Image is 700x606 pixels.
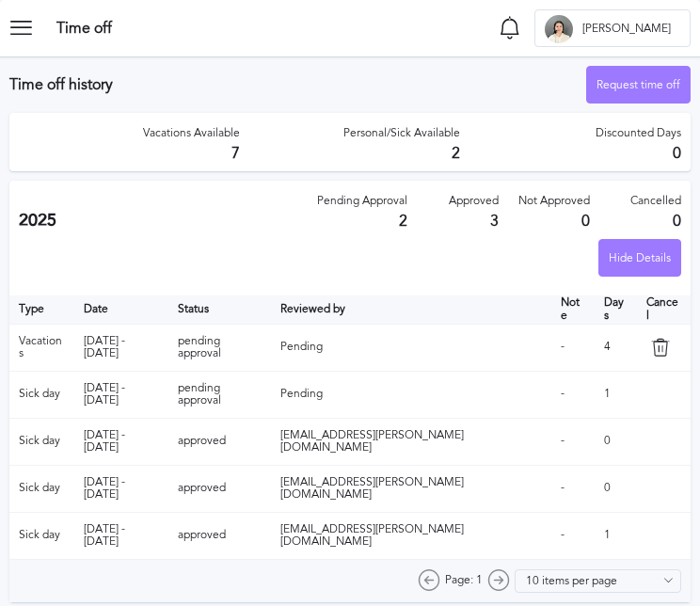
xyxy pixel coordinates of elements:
[630,195,681,208] div: Cancelled
[581,213,590,230] h3: 0
[74,371,168,418] td: [DATE] - [DATE]
[399,213,407,230] h3: 2
[595,512,637,559] td: 1
[545,15,573,43] div: M
[9,371,74,418] td: Sick day
[534,9,691,47] button: M[PERSON_NAME]
[19,211,316,231] h2: 2025
[595,295,637,324] th: Days
[9,418,74,465] td: Sick day
[168,512,272,559] td: approved
[490,213,499,230] h3: 3
[598,239,681,277] button: Hide Details
[586,66,691,104] button: Request time off
[74,324,168,371] td: [DATE] - [DATE]
[561,528,565,541] span: -
[271,295,551,324] th: Toggle SortBy
[449,195,499,208] div: Approved
[9,465,74,512] td: Sick day
[673,145,681,162] h3: 0
[596,127,681,140] div: Discounted Days
[9,76,586,93] h3: Time off history
[561,481,565,494] span: -
[452,145,460,162] h3: 2
[74,465,168,512] td: [DATE] - [DATE]
[231,145,240,162] h3: 7
[599,240,680,278] div: Hide Details
[56,20,112,37] h3: Time off
[168,295,272,324] th: Toggle SortBy
[74,418,168,465] td: [DATE] - [DATE]
[74,512,168,559] td: [DATE] - [DATE]
[168,371,272,418] td: pending approval
[573,23,680,36] span: [PERSON_NAME]
[595,465,637,512] td: 0
[280,428,464,454] span: [EMAIL_ADDRESS][PERSON_NAME][DOMAIN_NAME]
[561,434,565,447] span: -
[445,574,483,587] span: Page: 1
[343,127,460,140] div: Personal/Sick Available
[280,387,323,400] span: Pending
[518,195,590,208] div: Not Approved
[9,295,74,324] th: Type
[9,324,74,371] td: Vacations
[9,512,74,559] td: Sick day
[74,295,168,324] th: Toggle SortBy
[280,340,323,353] span: Pending
[595,324,637,371] td: 4
[280,475,464,502] span: [EMAIL_ADDRESS][PERSON_NAME][DOMAIN_NAME]
[561,340,565,353] span: -
[143,127,240,140] div: Vacations Available
[168,465,272,512] td: approved
[551,295,595,324] th: Toggle SortBy
[637,295,691,324] th: Cancel
[168,324,272,371] td: pending approval
[587,67,690,104] div: Request time off
[168,418,272,465] td: approved
[561,387,565,400] span: -
[673,213,681,230] h3: 0
[317,195,407,208] div: Pending Approval
[280,522,464,549] span: [EMAIL_ADDRESS][PERSON_NAME][DOMAIN_NAME]
[595,418,637,465] td: 0
[595,371,637,418] td: 1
